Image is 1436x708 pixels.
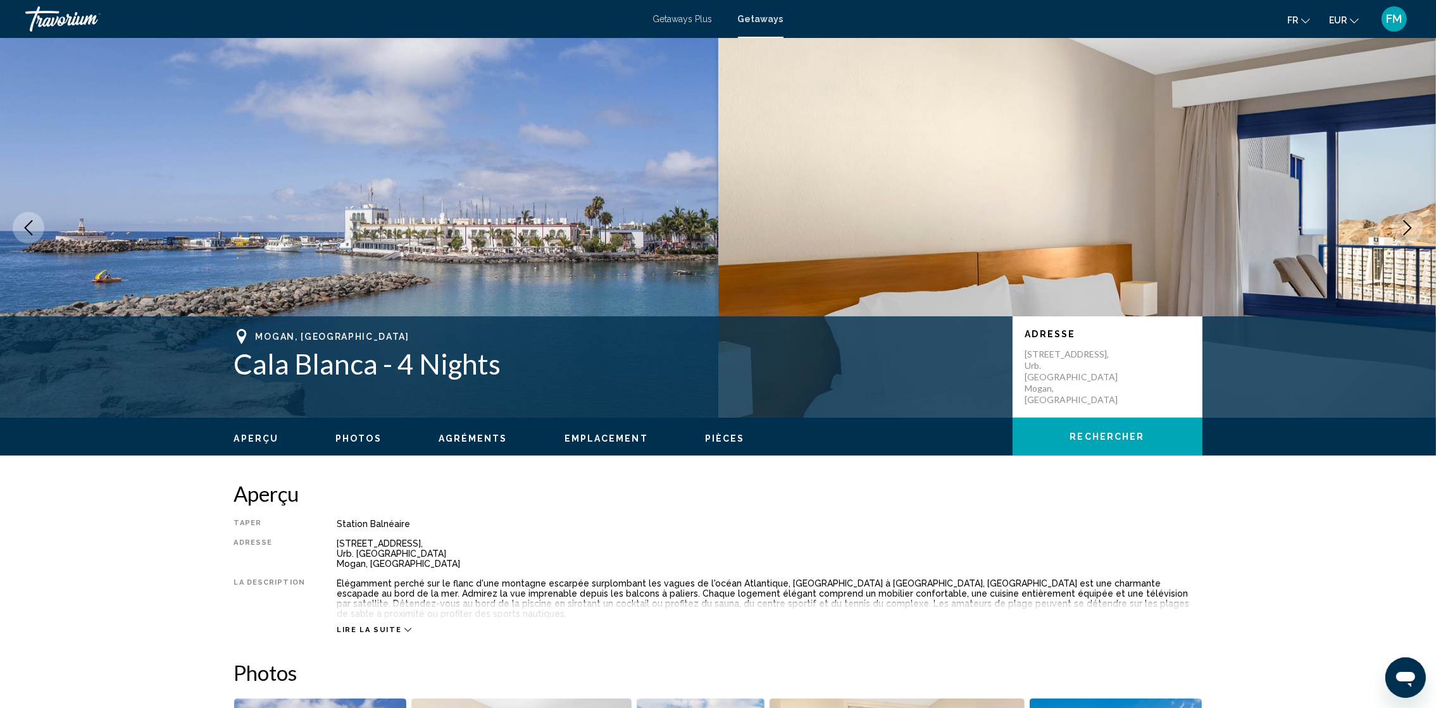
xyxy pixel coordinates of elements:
[653,14,713,24] a: Getaways Plus
[234,481,1202,506] h2: Aperçu
[234,538,305,569] div: Adresse
[1287,11,1310,29] button: Change language
[1025,349,1127,406] p: [STREET_ADDRESS], Urb. [GEOGRAPHIC_DATA] Mogan, [GEOGRAPHIC_DATA]
[337,578,1202,619] div: Élégamment perché sur le flanc d'une montagne escarpée surplombant les vagues de l'océan Atlantiq...
[1013,418,1202,456] button: Rechercher
[1025,329,1190,339] p: Adresse
[337,538,1202,569] div: [STREET_ADDRESS], Urb. [GEOGRAPHIC_DATA] Mogan, [GEOGRAPHIC_DATA]
[337,625,411,635] button: Lire la suite
[337,626,401,634] span: Lire la suite
[1329,11,1359,29] button: Change currency
[256,332,409,342] span: Mogan, [GEOGRAPHIC_DATA]
[234,347,1000,380] h1: Cala Blanca - 4 Nights
[1385,657,1426,698] iframe: Bouton de lancement de la fenêtre de messagerie
[1378,6,1411,32] button: User Menu
[1070,432,1145,442] span: Rechercher
[1392,212,1423,244] button: Next image
[234,519,305,529] div: Taper
[1387,13,1402,25] span: FM
[1287,15,1298,25] span: fr
[335,433,382,444] button: Photos
[738,14,784,24] a: Getaways
[337,519,1202,529] div: Station balnéaire
[25,6,640,32] a: Travorium
[439,433,508,444] button: Agréments
[234,578,305,619] div: La description
[1329,15,1347,25] span: EUR
[565,433,648,444] button: Emplacement
[13,212,44,244] button: Previous image
[234,660,1202,685] h2: Photos
[234,433,279,444] button: Aperçu
[705,433,745,444] button: Pièces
